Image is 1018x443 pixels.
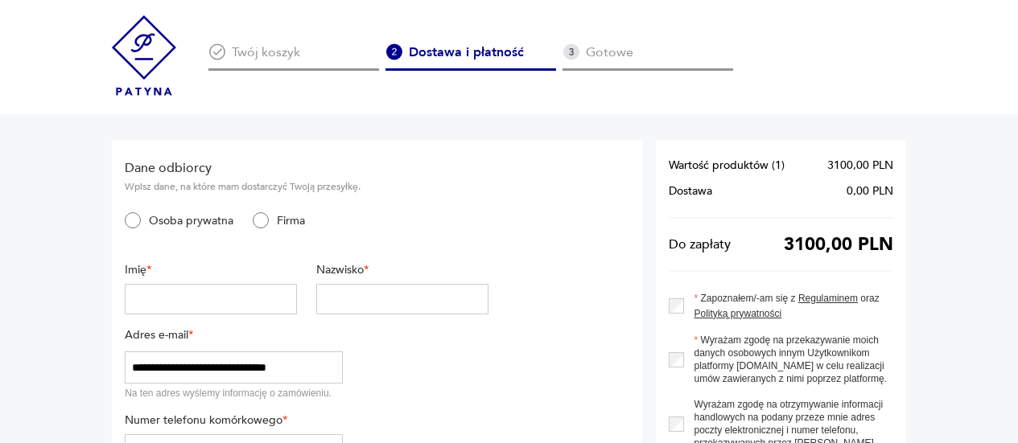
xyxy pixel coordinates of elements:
span: 3100,00 PLN [784,238,893,251]
a: Polityką prywatności [694,308,781,319]
div: Twój koszyk [208,43,379,71]
span: Dostawa [669,185,712,198]
img: Ikona [208,43,225,60]
label: Adres e-mail [125,327,343,343]
p: Wpisz dane, na które mam dostarczyć Twoją przesyłkę. [125,180,488,193]
img: Ikona [385,43,402,60]
span: Do zapłaty [669,238,731,251]
label: Nazwisko [316,262,488,277]
label: Firma [269,213,305,228]
h2: Dane odbiorcy [125,159,488,177]
label: Imię [125,262,297,277]
img: Ikona [563,43,579,60]
label: Numer telefonu komórkowego [125,412,343,428]
span: 0,00 PLN [847,185,893,198]
span: 3100,00 PLN [827,159,893,172]
div: Gotowe [563,43,733,71]
label: Osoba prywatna [141,213,233,228]
div: Dostawa i płatność [385,43,556,71]
span: Wartość produktów ( 1 ) [669,159,785,172]
a: Regulaminem [798,293,858,304]
label: Wyrażam zgodę na przekazywanie moich danych osobowych innym Użytkownikom platformy [DOMAIN_NAME] ... [684,334,893,385]
div: Na ten adres wyślemy informację o zamówieniu. [125,387,343,400]
label: Zapoznałem/-am się z oraz [684,291,893,321]
img: Patyna - sklep z meblami i dekoracjami vintage [112,15,176,96]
